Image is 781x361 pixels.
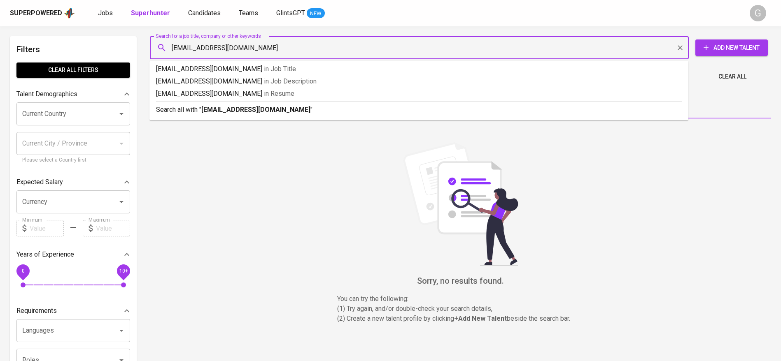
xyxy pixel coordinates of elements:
a: Teams [239,8,260,19]
span: in Job Description [264,77,317,85]
div: Years of Experience [16,246,130,263]
input: Value [96,220,130,236]
p: Requirements [16,306,57,316]
div: Expected Salary [16,174,130,190]
input: Value [30,220,64,236]
span: in Resume [264,90,294,97]
a: Superhunter [131,8,172,19]
a: GlintsGPT NEW [276,8,325,19]
a: Candidates [188,8,222,19]
h6: Sorry, no results found. [150,274,771,287]
div: Superpowered [10,9,62,18]
span: Clear All filters [23,65,124,75]
button: Open [116,196,127,208]
b: + Add New Talent [454,315,507,322]
div: G [750,5,766,21]
p: [EMAIL_ADDRESS][DOMAIN_NAME] [156,76,682,86]
span: NEW [307,9,325,18]
button: Clear [674,42,686,53]
p: Please select a Country first [22,156,124,164]
h6: Filters [16,43,130,56]
span: 10+ [119,268,128,274]
button: Open [116,108,127,120]
span: GlintsGPT [276,9,305,17]
img: file_searching.svg [399,142,522,266]
div: Requirements [16,303,130,319]
span: Candidates [188,9,221,17]
p: You can try the following : [337,294,584,304]
span: Add New Talent [702,43,761,53]
p: Talent Demographics [16,89,77,99]
button: Clear All [715,69,750,84]
b: Superhunter [131,9,170,17]
a: Superpoweredapp logo [10,7,75,19]
b: [EMAIL_ADDRESS][DOMAIN_NAME] [201,106,310,113]
img: app logo [64,7,75,19]
p: Years of Experience [16,250,74,259]
button: Open [116,325,127,336]
span: Teams [239,9,258,17]
button: Clear All filters [16,62,130,78]
span: in Job Title [264,65,296,73]
span: Jobs [98,9,113,17]
p: Expected Salary [16,177,63,187]
p: (2) Create a new talent profile by clicking beside the search bar. [337,314,584,324]
p: Search all with " " [156,105,682,115]
div: Talent Demographics [16,86,130,102]
p: [EMAIL_ADDRESS][DOMAIN_NAME] [156,89,682,99]
p: (1) Try again, and/or double-check your search details, [337,304,584,314]
span: 0 [21,268,24,274]
span: Clear All [718,72,746,82]
p: [EMAIL_ADDRESS][DOMAIN_NAME] [156,64,682,74]
button: Add New Talent [695,39,768,56]
a: Jobs [98,8,114,19]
